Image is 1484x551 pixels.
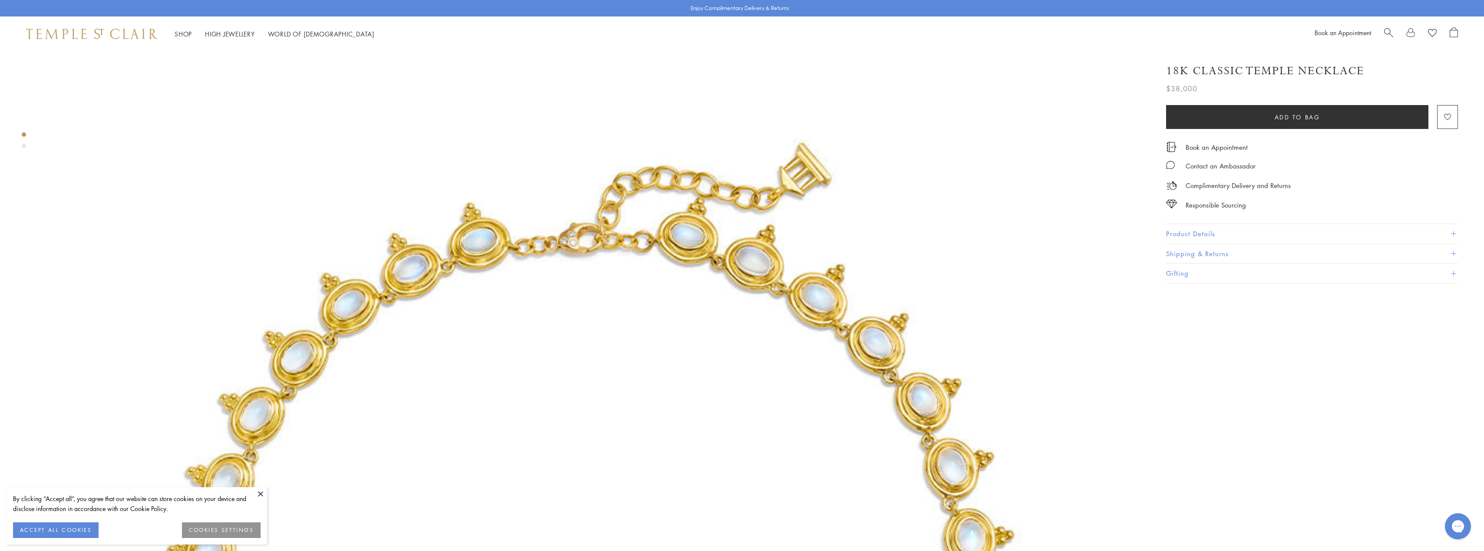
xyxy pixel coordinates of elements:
[1166,180,1177,191] img: icon_delivery.svg
[1275,112,1320,122] span: Add to bag
[1166,105,1428,129] button: Add to bag
[1315,28,1371,37] a: Book an Appointment
[1428,27,1437,40] a: View Wishlist
[268,30,374,38] a: World of [DEMOGRAPHIC_DATA]World of [DEMOGRAPHIC_DATA]
[1384,27,1393,40] a: Search
[1166,161,1175,169] img: MessageIcon-01_2.svg
[1186,161,1256,172] div: Contact an Ambassador
[1166,83,1197,94] span: $38,000
[1186,200,1246,211] div: Responsible Sourcing
[691,4,789,13] p: Enjoy Complimentary Delivery & Returns
[1186,180,1291,191] p: Complimentary Delivery and Returns
[1166,63,1364,79] h1: 18K Classic Temple Necklace
[1166,224,1458,244] button: Product Details
[175,30,192,38] a: ShopShop
[182,522,261,538] button: COOKIES SETTINGS
[13,522,99,538] button: ACCEPT ALL COOKIES
[1166,244,1458,264] button: Shipping & Returns
[1186,142,1248,152] a: Book an Appointment
[22,130,26,155] div: Product gallery navigation
[1441,510,1475,542] iframe: Gorgias live chat messenger
[175,29,374,40] nav: Main navigation
[1166,142,1177,152] img: icon_appointment.svg
[1166,264,1458,283] button: Gifting
[1166,200,1177,208] img: icon_sourcing.svg
[13,494,261,514] div: By clicking “Accept all”, you agree that our website can store cookies on your device and disclos...
[1450,27,1458,40] a: Open Shopping Bag
[205,30,255,38] a: High JewelleryHigh Jewellery
[26,29,157,39] img: Temple St. Clair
